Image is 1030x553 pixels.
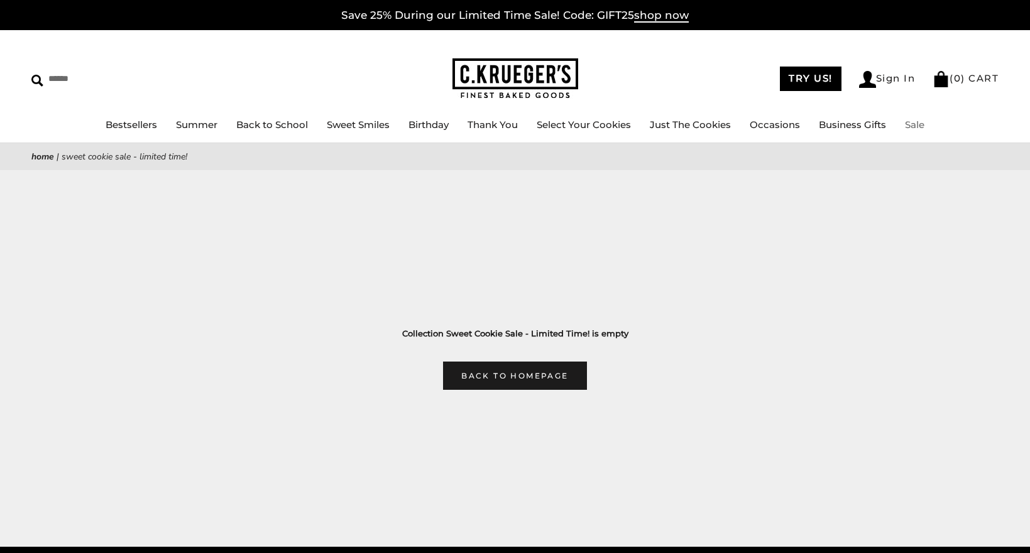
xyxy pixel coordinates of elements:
a: Save 25% During our Limited Time Sale! Code: GIFT25shop now [341,9,689,23]
nav: breadcrumbs [31,149,999,164]
a: Sweet Smiles [327,119,390,131]
span: 0 [954,72,962,84]
a: (0) CART [933,72,999,84]
img: Search [31,75,43,87]
a: Sign In [859,71,916,88]
a: TRY US! [780,67,841,91]
a: Birthday [408,119,449,131]
a: Business Gifts [819,119,886,131]
a: Select Your Cookies [537,119,631,131]
a: Home [31,151,54,163]
a: Bestsellers [106,119,157,131]
a: Back to homepage [443,362,586,390]
input: Search [31,69,181,89]
img: Bag [933,71,950,87]
a: Thank You [468,119,518,131]
a: Summer [176,119,217,131]
span: | [57,151,59,163]
h3: Collection Sweet Cookie Sale - Limited Time! is empty [50,327,980,340]
span: Sweet Cookie Sale - Limited Time! [62,151,187,163]
span: shop now [634,9,689,23]
a: Occasions [750,119,800,131]
img: C.KRUEGER'S [452,58,578,99]
a: Sale [905,119,924,131]
img: Account [859,71,876,88]
a: Just The Cookies [650,119,731,131]
a: Back to School [236,119,308,131]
